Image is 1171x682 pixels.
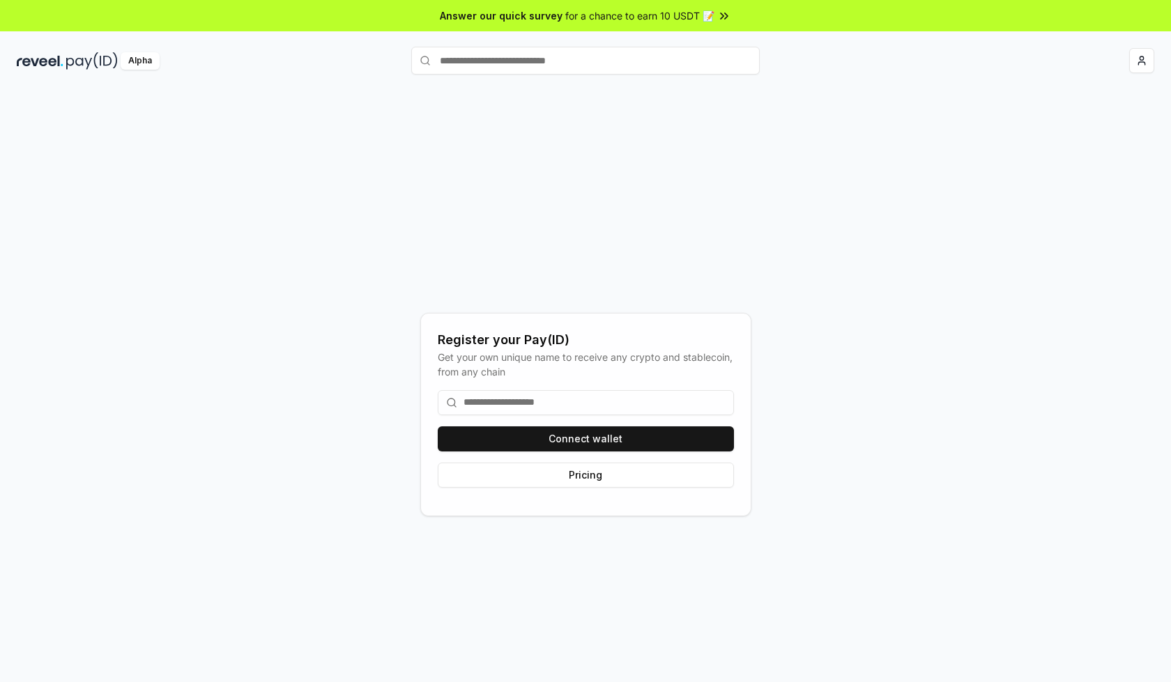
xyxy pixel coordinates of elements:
[17,52,63,70] img: reveel_dark
[438,426,734,451] button: Connect wallet
[440,8,562,23] span: Answer our quick survey
[438,330,734,350] div: Register your Pay(ID)
[66,52,118,70] img: pay_id
[438,350,734,379] div: Get your own unique name to receive any crypto and stablecoin, from any chain
[565,8,714,23] span: for a chance to earn 10 USDT 📝
[121,52,160,70] div: Alpha
[438,463,734,488] button: Pricing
